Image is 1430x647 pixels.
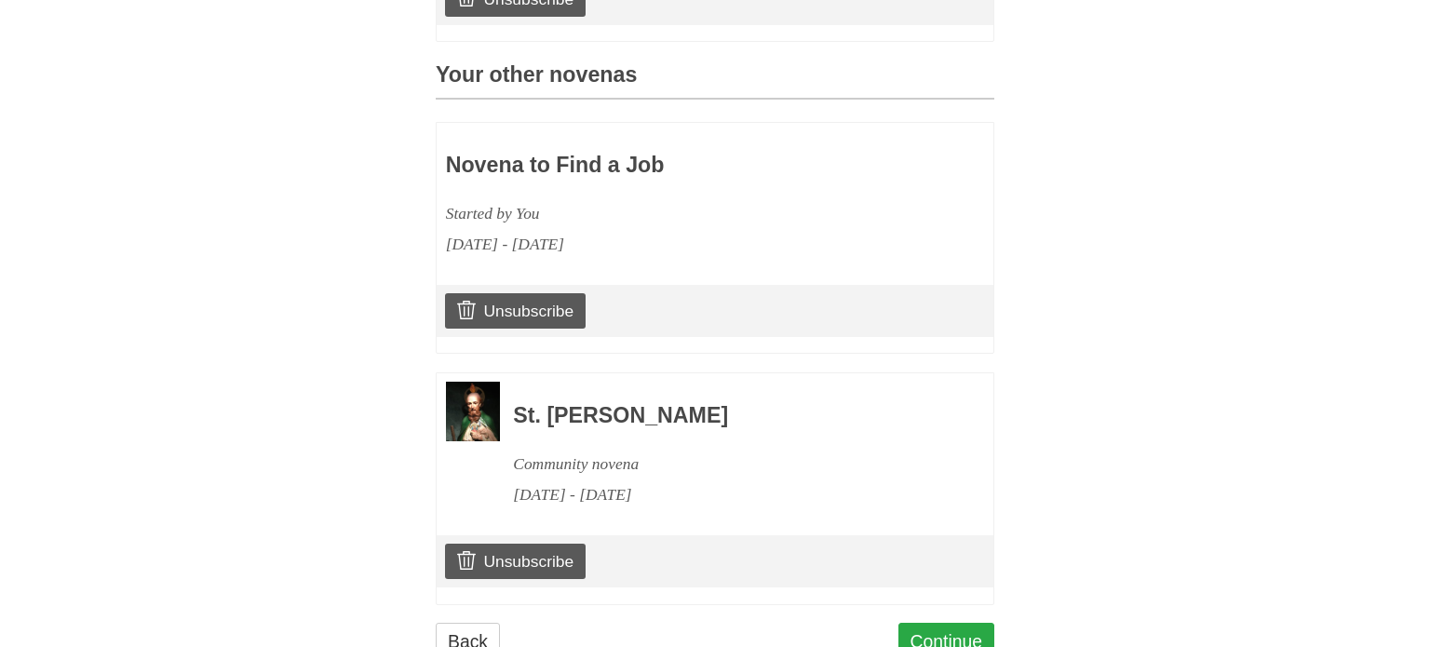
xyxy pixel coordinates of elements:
div: [DATE] - [DATE] [446,229,876,260]
a: Unsubscribe [445,544,586,579]
img: Novena image [446,382,500,440]
div: Started by You [446,198,876,229]
div: Community novena [513,449,943,479]
h3: Your other novenas [436,63,994,100]
div: [DATE] - [DATE] [513,479,943,510]
h3: St. [PERSON_NAME] [513,404,943,428]
h3: Novena to Find a Job [446,154,876,178]
a: Unsubscribe [445,293,586,329]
